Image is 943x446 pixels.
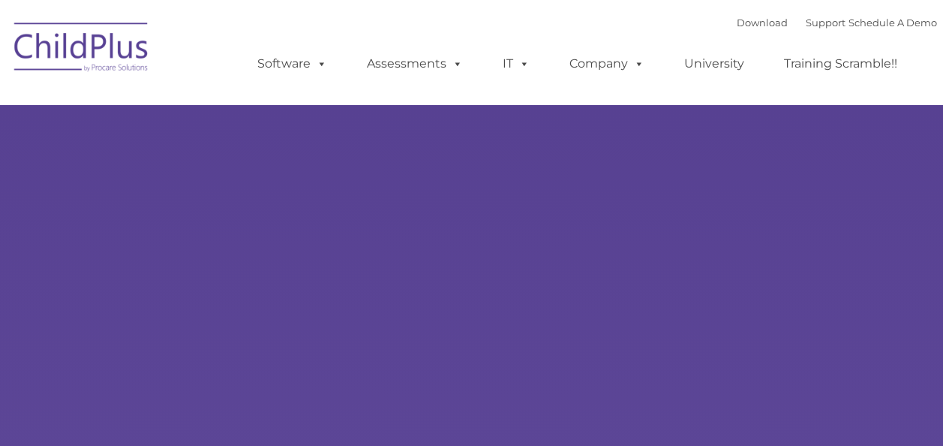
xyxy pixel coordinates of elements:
[737,17,937,29] font: |
[669,49,759,79] a: University
[242,49,342,79] a: Software
[806,17,845,29] a: Support
[848,17,937,29] a: Schedule A Demo
[488,49,545,79] a: IT
[769,49,912,79] a: Training Scramble!!
[737,17,788,29] a: Download
[7,12,157,87] img: ChildPlus by Procare Solutions
[352,49,478,79] a: Assessments
[554,49,659,79] a: Company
